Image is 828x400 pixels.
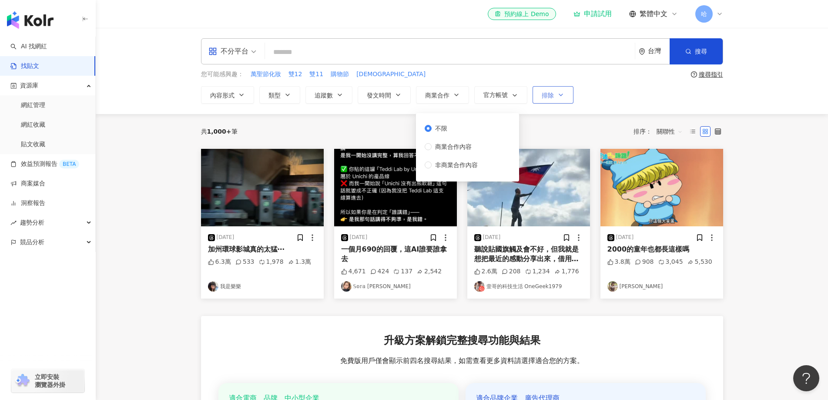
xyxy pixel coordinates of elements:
div: 一個月690的回覆，這AI誰要誰拿去 [341,245,450,264]
div: [DATE] [483,234,501,241]
span: 升級方案解鎖完整搜尋功能與結果 [384,333,540,348]
img: post-image [467,149,590,226]
div: 加州環球影城真的太猛⋯ [208,245,317,254]
a: 洞察報告 [10,199,45,208]
div: 5,530 [687,258,712,266]
div: 共 筆 [201,128,238,135]
span: 非商業合作內容 [432,160,481,170]
a: 網紅管理 [21,101,45,110]
span: 繁體中文 [640,9,667,19]
span: 雙11 [309,70,323,79]
a: KOL Avatar我是樂樂 [208,281,317,292]
span: 哈 [701,9,707,19]
a: 商案媒合 [10,179,45,188]
div: 3,045 [658,258,683,266]
a: 效益預測報告BETA [10,160,79,168]
img: chrome extension [14,374,31,388]
div: 2,542 [417,267,442,276]
span: environment [639,48,645,55]
div: 不分平台 [208,44,248,58]
span: 雙12 [288,70,302,79]
div: 4,671 [341,267,366,276]
img: KOL Avatar [341,281,352,292]
div: [DATE] [616,234,634,241]
span: 購物節 [331,70,349,79]
span: 不限 [432,124,451,133]
span: 發文時間 [367,92,391,99]
button: 商業合作 [416,86,469,104]
button: 內容形式 [201,86,254,104]
span: 免費版用戶僅會顯示前四名搜尋結果，如需查看更多資料請選擇適合您的方案。 [340,356,584,366]
iframe: Help Scout Beacon - Open [793,365,819,391]
img: post-image [600,149,723,226]
div: 預約線上 Demo [495,10,549,18]
a: KOL Avatar壹哥的科技生活 OneGeek1979 [474,281,583,292]
div: 1.3萬 [288,258,311,266]
img: logo [7,11,54,29]
button: 發文時間 [358,86,411,104]
a: 貼文收藏 [21,140,45,149]
div: 208 [502,267,521,276]
div: 1,978 [259,258,284,266]
button: 萬聖節化妝 [250,70,282,79]
span: 排除 [542,92,554,99]
a: searchAI 找網紅 [10,42,47,51]
div: 424 [370,267,389,276]
a: KOL Avatar[PERSON_NAME] [607,281,716,292]
a: 預約線上 Demo [488,8,556,20]
div: 533 [235,258,255,266]
div: 1,234 [525,267,550,276]
span: [DEMOGRAPHIC_DATA] [356,70,426,79]
img: KOL Avatar [208,281,218,292]
span: 資源庫 [20,76,38,95]
img: KOL Avatar [474,281,485,292]
span: 您可能感興趣： [201,70,244,79]
a: 找貼文 [10,62,39,71]
div: 搜尋指引 [699,71,723,78]
span: 立即安裝 瀏覽器外掛 [35,373,65,389]
div: 聽說貼國旗觸及會不好，但我就是想把最近的感動分享出來，借用大家的畫面，當作紀錄也好，台灣加油🇹🇼 [474,245,583,264]
span: 搜尋 [695,48,707,55]
img: post-image [334,149,457,226]
button: 類型 [259,86,300,104]
span: 商業合作內容 [432,142,475,151]
div: 6.3萬 [208,258,231,266]
a: chrome extension立即安裝 瀏覽器外掛 [11,369,84,393]
div: 2000的童年也都長這樣嗎 [607,245,716,254]
div: [DATE] [217,234,235,241]
span: 競品分析 [20,232,44,252]
span: 萬聖節化妝 [251,70,281,79]
button: 官方帳號 [474,86,527,104]
img: post-image [201,149,324,226]
button: [DEMOGRAPHIC_DATA] [356,70,426,79]
button: 購物節 [330,70,349,79]
span: 追蹤數 [315,92,333,99]
button: 追蹤數 [305,86,352,104]
a: KOL Avatar𝕊𝕠𝕣𝕒 [PERSON_NAME] [341,281,450,292]
span: 官方帳號 [483,91,508,98]
div: 2.6萬 [474,267,497,276]
div: [DATE] [350,234,368,241]
span: 1,000+ [207,128,231,135]
span: 關聯性 [657,124,683,138]
span: question-circle [691,71,697,77]
span: 商業合作 [425,92,449,99]
button: 雙11 [309,70,324,79]
span: 類型 [268,92,281,99]
div: 137 [393,267,412,276]
button: 排除 [533,86,573,104]
button: 雙12 [288,70,303,79]
span: rise [10,220,17,226]
div: 台灣 [648,47,670,55]
a: 網紅收藏 [21,121,45,129]
div: 1,776 [554,267,579,276]
a: 申請試用 [573,10,612,18]
span: 內容形式 [210,92,235,99]
div: 排序： [634,124,687,138]
div: 3.8萬 [607,258,630,266]
span: appstore [208,47,217,56]
span: 趨勢分析 [20,213,44,232]
div: 908 [635,258,654,266]
button: 搜尋 [670,38,723,64]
